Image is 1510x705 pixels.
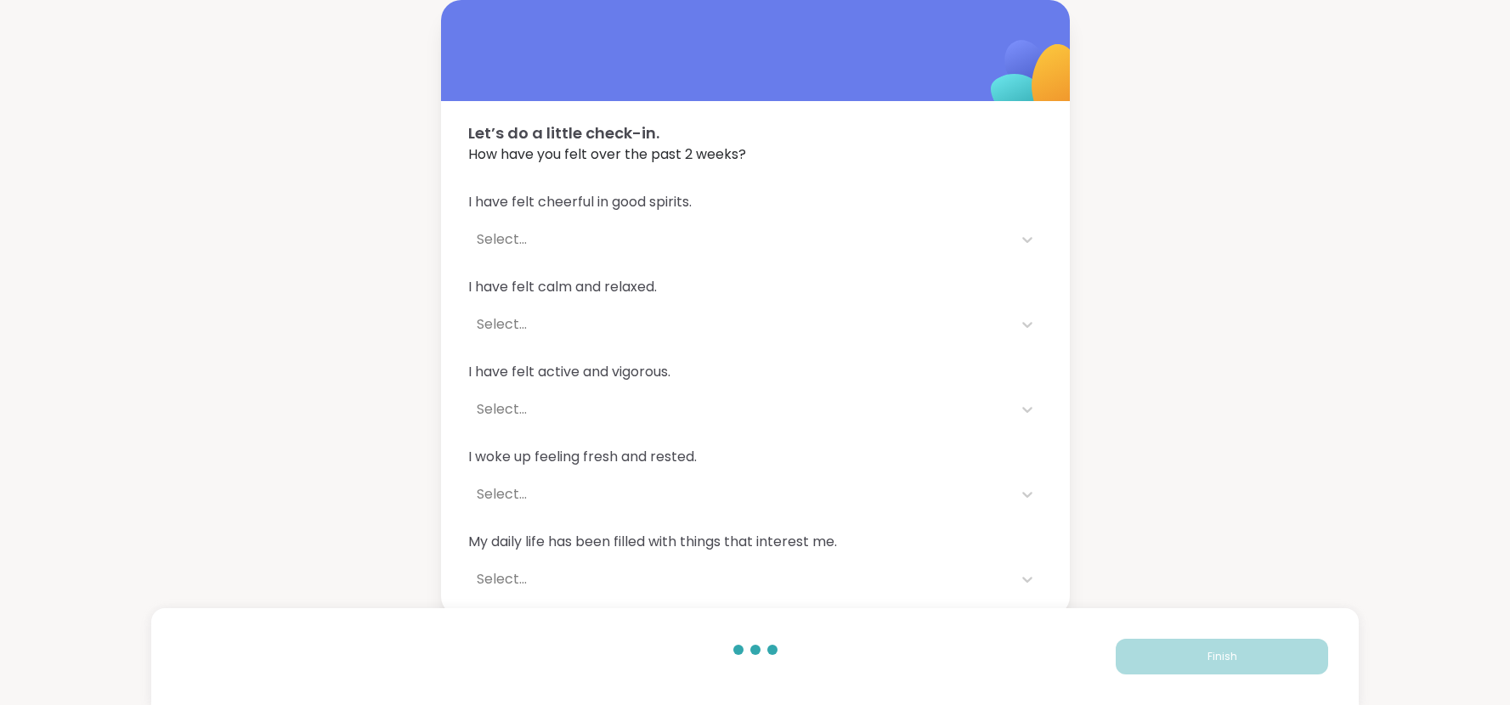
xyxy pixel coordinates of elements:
span: My daily life has been filled with things that interest me. [468,532,1043,552]
span: I woke up feeling fresh and rested. [468,447,1043,467]
div: Select... [477,399,1004,420]
span: I have felt active and vigorous. [468,362,1043,382]
div: Select... [477,229,1004,250]
span: I have felt calm and relaxed. [468,277,1043,297]
span: I have felt cheerful in good spirits. [468,192,1043,212]
button: Finish [1116,639,1328,674]
div: Select... [477,314,1004,335]
span: How have you felt over the past 2 weeks? [468,144,1043,165]
div: Select... [477,569,1004,589]
div: Select... [477,484,1004,505]
span: Let’s do a little check-in. [468,121,1043,144]
span: Finish [1207,649,1237,664]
